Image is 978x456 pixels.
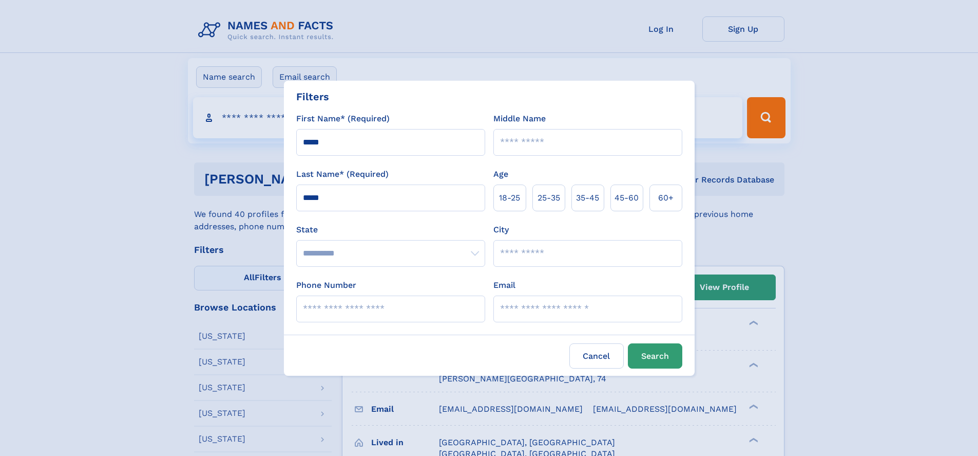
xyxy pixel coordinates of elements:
[658,192,674,204] span: 60+
[493,113,546,125] label: Middle Name
[493,224,509,236] label: City
[493,279,515,291] label: Email
[628,343,682,369] button: Search
[538,192,560,204] span: 25‑35
[296,279,356,291] label: Phone Number
[296,168,389,180] label: Last Name* (Required)
[499,192,520,204] span: 18‑25
[576,192,599,204] span: 35‑45
[296,224,485,236] label: State
[493,168,508,180] label: Age
[615,192,639,204] span: 45‑60
[569,343,624,369] label: Cancel
[296,89,329,104] div: Filters
[296,113,390,125] label: First Name* (Required)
